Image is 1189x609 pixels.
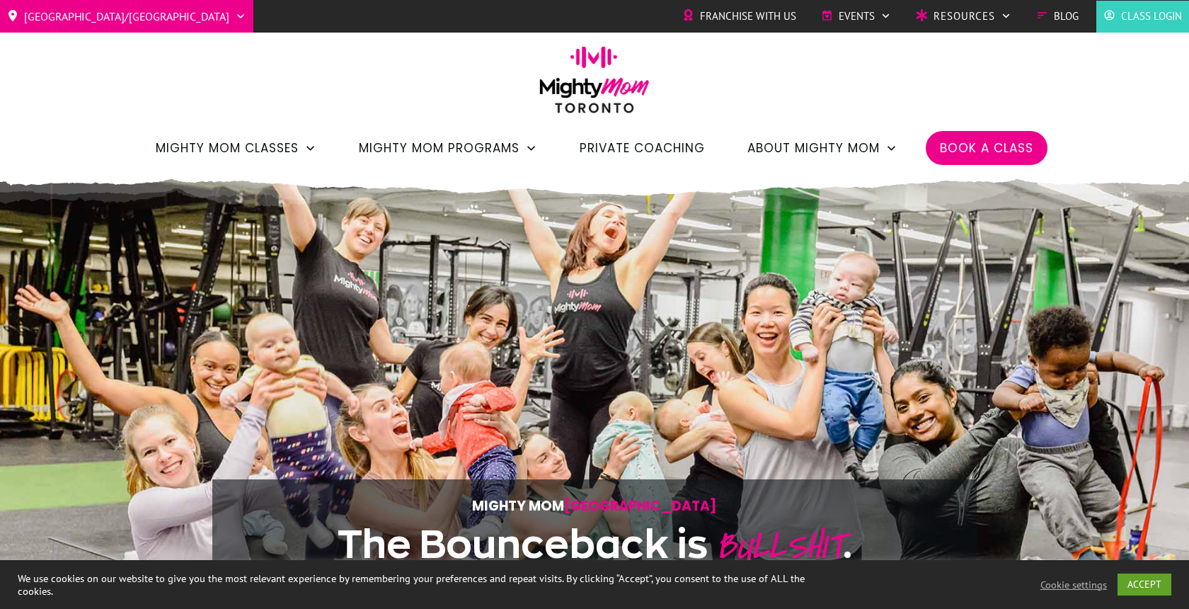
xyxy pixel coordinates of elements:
span: Resources [934,6,995,27]
a: ACCEPT [1118,574,1171,596]
span: Blog [1054,6,1079,27]
a: Events [821,6,891,27]
a: Blog [1036,6,1079,27]
span: About Mighty Mom [747,136,880,160]
a: Book a Class [940,136,1033,160]
a: Private Coaching [580,136,705,160]
a: Class Login [1103,6,1182,27]
span: [GEOGRAPHIC_DATA] [564,496,717,516]
span: Events [839,6,875,27]
a: About Mighty Mom [747,136,897,160]
span: Class Login [1121,6,1182,27]
a: Franchise with Us [682,6,796,27]
span: [GEOGRAPHIC_DATA]/[GEOGRAPHIC_DATA] [24,5,229,28]
a: Mighty Mom Classes [156,136,316,160]
a: Cookie settings [1040,579,1107,591]
a: Resources [916,6,1011,27]
span: Mighty Mom Programs [359,136,519,160]
p: Mighty Mom [255,494,934,518]
span: BULLSHIT [716,520,843,573]
img: mightymom-logo-toronto [532,46,657,123]
span: Franchise with Us [700,6,796,27]
div: We use cookies on our website to give you the most relevant experience by remembering your prefer... [18,572,825,598]
span: The Bounceback is [338,523,708,565]
a: Mighty Mom Programs [359,136,537,160]
a: [GEOGRAPHIC_DATA]/[GEOGRAPHIC_DATA] [7,5,246,28]
span: Mighty Mom Classes [156,136,299,160]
